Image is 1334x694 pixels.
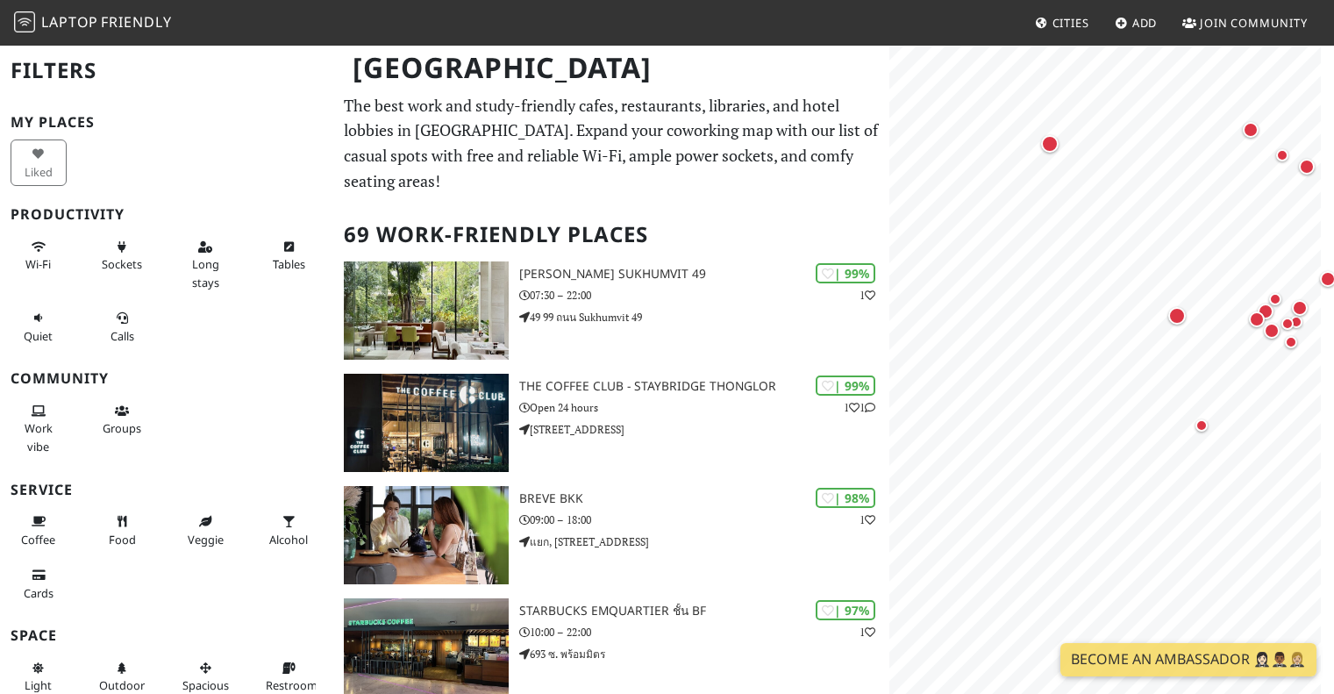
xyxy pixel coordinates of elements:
span: Video/audio calls [111,328,134,344]
h2: 69 Work-Friendly Places [344,208,879,261]
p: [STREET_ADDRESS] [519,421,890,438]
button: Veggie [177,507,233,554]
a: Add [1108,7,1165,39]
p: 1 1 [844,399,875,416]
span: People working [25,420,53,454]
img: Kay’s Sukhumvit 49 [344,261,508,360]
a: THE COFFEE CLUB - Staybridge Thonglor | 99% 11 THE COFFEE CLUB - Staybridge Thonglor Open 24 hour... [333,374,889,472]
span: Stable Wi-Fi [25,256,51,272]
h3: Breve BKK [519,491,890,506]
button: Tables [260,233,317,279]
div: Map marker [1191,415,1212,436]
div: Map marker [1239,118,1262,141]
div: Map marker [1265,289,1286,310]
h3: [PERSON_NAME] Sukhumvit 49 [519,267,890,282]
p: 693 ซ. พร้อมมิตร [519,646,890,662]
p: 1 [860,624,875,640]
span: Power sockets [102,256,142,272]
div: Map marker [1295,155,1318,178]
span: Long stays [192,256,219,290]
span: Food [109,532,136,547]
a: Kay’s Sukhumvit 49 | 99% 1 [PERSON_NAME] Sukhumvit 49 07:30 – 22:00 49 99 ถนน Sukhumvit 49 [333,261,889,360]
p: Open 24 hours [519,399,890,416]
span: Quiet [24,328,53,344]
p: The best work and study-friendly cafes, restaurants, libraries, and hotel lobbies in [GEOGRAPHIC_... [344,93,879,194]
div: Map marker [1280,332,1302,353]
button: Wi-Fi [11,233,67,279]
p: 1 [860,512,875,528]
div: Map marker [1286,311,1307,333]
p: 07:30 – 22:00 [519,287,890,304]
a: Become an Ambassador 🤵🏻‍♀️🤵🏾‍♂️🤵🏼‍♀️ [1060,643,1316,676]
span: Credit cards [24,585,54,601]
div: Map marker [1254,300,1277,323]
h3: Community [11,370,323,387]
div: Map marker [1165,304,1189,328]
button: Work vibe [11,397,67,461]
a: LaptopFriendly LaptopFriendly [14,8,172,39]
p: 09:00 – 18:00 [519,512,890,528]
button: Coffee [11,507,67,554]
div: | 99% [816,263,875,283]
button: Cards [11,561,67,607]
span: Laptop [41,12,98,32]
button: Food [94,507,150,554]
h2: Filters [11,44,323,97]
div: Map marker [1038,132,1062,156]
div: Map marker [1245,308,1268,331]
span: Coffee [21,532,55,547]
div: | 99% [816,376,875,396]
span: Friendly [101,12,171,32]
a: Breve BKK | 98% 1 Breve BKK 09:00 – 18:00 แยก, [STREET_ADDRESS] [333,486,889,584]
div: Map marker [1288,297,1311,319]
div: | 98% [816,488,875,508]
button: Quiet [11,304,67,350]
p: 1 [860,287,875,304]
img: Breve BKK [344,486,508,584]
h3: THE COFFEE CLUB - Staybridge Thonglor [519,379,890,394]
button: Groups [94,397,150,443]
p: แยก, [STREET_ADDRESS] [519,533,890,550]
h1: [GEOGRAPHIC_DATA] [339,44,886,92]
span: Join Community [1200,15,1308,31]
span: Work-friendly tables [273,256,305,272]
div: Map marker [1277,313,1298,334]
p: 49 99 ถนน Sukhumvit 49 [519,309,890,326]
span: Spacious [182,677,229,693]
button: Alcohol [260,507,317,554]
div: | 97% [816,600,875,620]
h3: My Places [11,114,323,131]
a: Cities [1028,7,1096,39]
div: Map marker [1272,145,1293,166]
span: Group tables [103,420,141,436]
h3: Space [11,627,323,644]
span: Veggie [188,532,224,547]
div: Map marker [1260,319,1283,342]
h3: Productivity [11,206,323,223]
h3: Service [11,482,323,498]
span: Cities [1052,15,1089,31]
button: Sockets [94,233,150,279]
button: Long stays [177,233,233,297]
h3: Starbucks EmQuartier ชั้น BF [519,604,890,619]
a: Join Community [1175,7,1315,39]
p: 10:00 – 22:00 [519,624,890,640]
span: Add [1132,15,1158,31]
span: Outdoor area [99,677,145,693]
img: LaptopFriendly [14,11,35,32]
span: Restroom [266,677,317,693]
img: THE COFFEE CLUB - Staybridge Thonglor [344,374,508,472]
span: Natural light [25,677,52,693]
span: Alcohol [269,532,308,547]
button: Calls [94,304,150,350]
